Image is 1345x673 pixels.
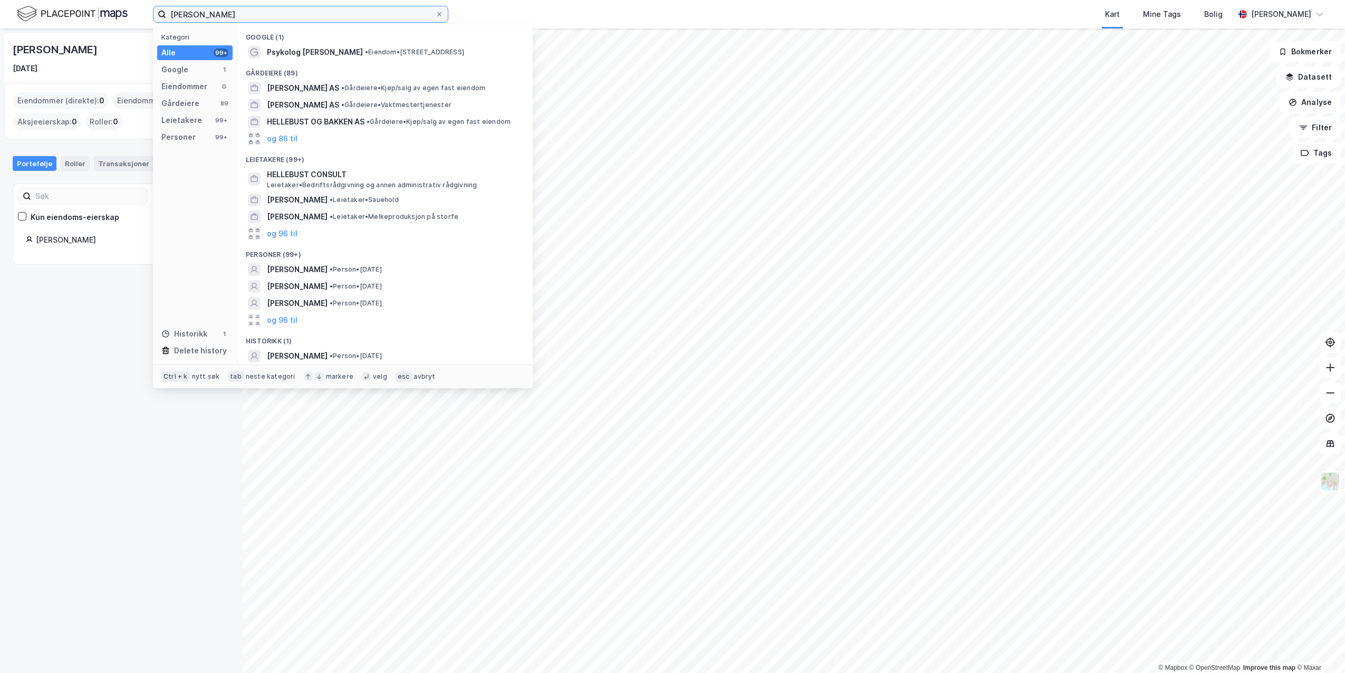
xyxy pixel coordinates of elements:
div: Personer (99+) [237,242,533,261]
div: Alle [161,46,176,59]
div: Aksjeeierskap : [13,113,81,130]
div: 99+ [214,133,228,141]
a: Improve this map [1243,664,1295,671]
div: Kategori [161,33,233,41]
span: • [330,265,333,273]
button: Datasett [1276,66,1341,88]
div: Transaksjoner [94,156,166,171]
div: Ctrl + k [161,371,190,382]
span: [PERSON_NAME] [267,210,328,223]
div: markere [326,372,353,381]
div: tab [228,371,244,382]
span: [PERSON_NAME] [267,350,328,362]
span: • [330,299,333,307]
div: Historikk (1) [237,329,533,348]
span: Person • [DATE] [330,282,382,291]
input: Søk [31,188,147,204]
div: [PERSON_NAME] [1251,8,1311,21]
a: OpenStreetMap [1189,664,1241,671]
button: og 96 til [267,314,297,326]
span: Leietaker • Sauehold [330,196,399,204]
div: neste kategori [246,372,295,381]
span: • [341,84,344,92]
button: og 86 til [267,132,297,145]
span: Gårdeiere • Vaktmestertjenester [341,101,451,109]
a: Mapbox [1158,664,1187,671]
div: 89 [220,99,228,108]
span: [PERSON_NAME] [267,280,328,293]
div: Leietakere [161,114,202,127]
div: [DATE] [13,62,37,75]
span: [PERSON_NAME] [267,194,328,206]
div: Roller : [85,113,122,130]
div: Bolig [1204,8,1223,21]
span: [PERSON_NAME] [267,297,328,310]
div: Roller [61,156,90,171]
span: • [330,196,333,204]
img: logo.f888ab2527a4732fd821a326f86c7f29.svg [17,5,128,23]
span: Gårdeiere • Kjøp/salg av egen fast eiendom [341,84,485,92]
span: HELLEBUST CONSULT [267,168,520,181]
iframe: Chat Widget [1292,622,1345,673]
span: Person • [DATE] [330,265,382,274]
button: Bokmerker [1270,41,1341,62]
div: nytt søk [192,372,220,381]
div: Google (1) [237,25,533,44]
div: Historikk [161,328,207,340]
button: Filter [1290,117,1341,138]
span: 0 [113,116,118,128]
div: Google [161,63,188,76]
span: Leietaker • Melkeproduksjon på storfe [330,213,458,221]
span: Eiendom • [STREET_ADDRESS] [365,48,464,56]
span: [PERSON_NAME] AS [267,99,339,111]
div: Gårdeiere [161,97,199,110]
div: Gårdeiere (89) [237,61,533,80]
div: [PERSON_NAME] [36,234,217,246]
div: Personer [161,131,196,143]
div: esc [396,371,412,382]
button: Analyse [1280,92,1341,113]
span: Leietaker • Bedriftsrådgivning og annen administrativ rådgivning [267,181,477,189]
span: 0 [72,116,77,128]
span: 0 [99,94,104,107]
div: Portefølje [13,156,56,171]
span: Psykolog [PERSON_NAME] [267,46,363,59]
span: HELLEBUST OG BAKKEN AS [267,116,364,128]
div: Mine Tags [1143,8,1181,21]
span: • [367,118,370,126]
div: 1 [220,65,228,74]
img: Z [1320,472,1340,492]
div: 1 [220,330,228,338]
span: • [365,48,368,56]
span: • [341,101,344,109]
div: Eiendommer (direkte) : [13,92,109,109]
div: Kart [1105,8,1120,21]
span: • [330,352,333,360]
div: velg [373,372,387,381]
span: Person • [DATE] [330,352,382,360]
div: Eiendommer (Indirekte) : [113,92,215,109]
span: Person • [DATE] [330,299,382,307]
div: Leietakere (99+) [237,147,533,166]
button: Tags [1292,142,1341,164]
div: Delete history [174,344,227,357]
div: [PERSON_NAME] [13,41,99,58]
button: og 96 til [267,227,297,240]
div: avbryt [414,372,435,381]
div: 99+ [214,49,228,57]
span: Gårdeiere • Kjøp/salg av egen fast eiendom [367,118,511,126]
span: • [330,282,333,290]
span: [PERSON_NAME] [267,263,328,276]
div: Kun eiendoms-eierskap [31,211,119,224]
div: Eiendommer [161,80,207,93]
div: 0 [220,82,228,91]
div: 2 [151,158,162,169]
div: 99+ [214,116,228,124]
input: Søk på adresse, matrikkel, gårdeiere, leietakere eller personer [166,6,435,22]
span: [PERSON_NAME] AS [267,82,339,94]
span: • [330,213,333,220]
